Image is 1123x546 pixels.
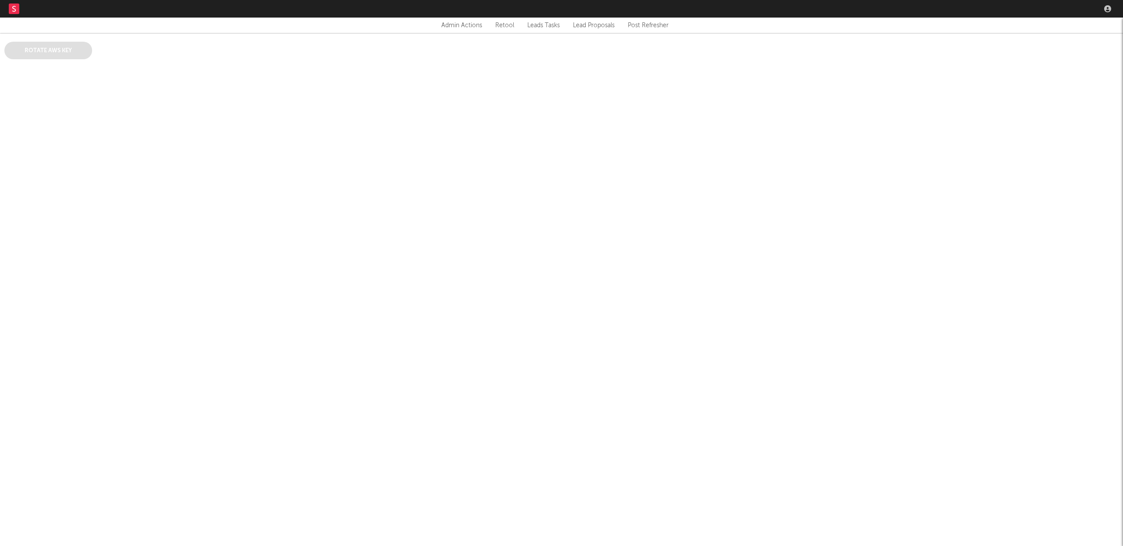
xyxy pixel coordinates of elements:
a: Lead Proposals [573,20,615,31]
a: Leads Tasks [527,20,560,31]
div: Admin Actions [441,20,482,31]
a: Post Refresher [628,20,669,31]
a: Retool [495,20,514,31]
button: Rotate AWS Key [4,42,92,59]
